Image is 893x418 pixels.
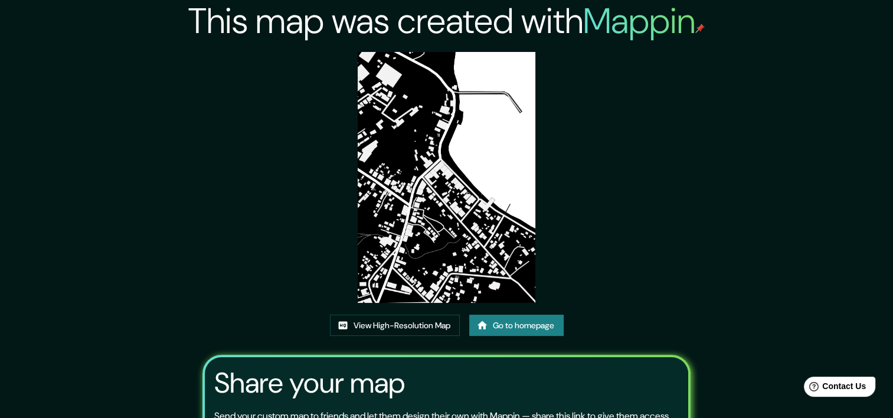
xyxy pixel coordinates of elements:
iframe: Help widget launcher [788,372,880,405]
h3: Share your map [214,367,405,400]
a: View High-Resolution Map [330,315,460,337]
a: Go to homepage [469,315,564,337]
img: created-map [358,52,535,303]
img: mappin-pin [695,24,705,33]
